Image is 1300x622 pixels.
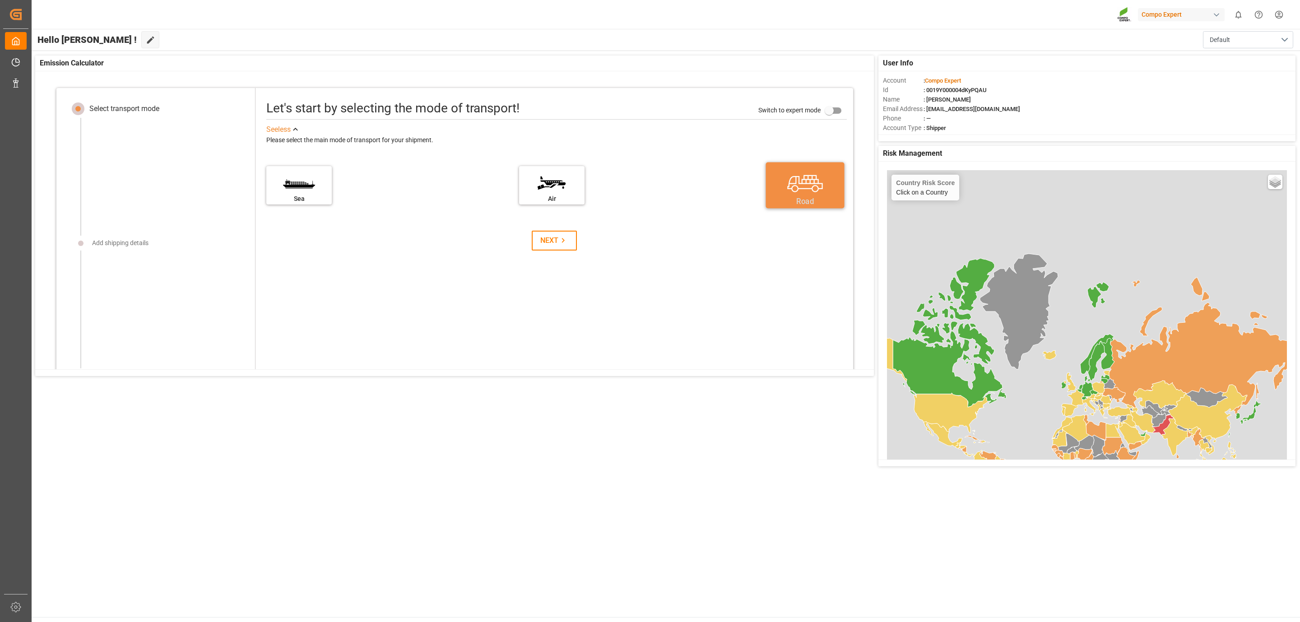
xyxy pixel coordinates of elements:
[524,194,580,204] div: Air
[540,235,568,246] div: NEXT
[925,77,961,84] span: Compo Expert
[89,103,159,114] div: Select transport mode
[883,85,924,95] span: Id
[271,194,327,204] div: Sea
[924,96,971,103] span: : [PERSON_NAME]
[924,125,946,131] span: : Shipper
[883,95,924,104] span: Name
[1117,7,1132,23] img: Screenshot%202023-09-29%20at%2010.02.21.png_1712312052.png
[924,115,931,122] span: : —
[883,58,913,69] span: User Info
[924,87,987,93] span: : 0019Y000004dKyPQAU
[924,77,961,84] span: :
[266,135,847,146] div: Please select the main mode of transport for your shipment.
[266,124,291,135] div: See less
[896,179,955,186] h4: Country Risk Score
[1210,35,1230,45] span: Default
[1228,5,1249,25] button: show 0 new notifications
[896,179,955,196] div: Click on a Country
[1138,8,1225,21] div: Compo Expert
[883,148,942,159] span: Risk Management
[883,76,924,85] span: Account
[758,107,821,114] span: Switch to expert mode
[924,106,1020,112] span: : [EMAIL_ADDRESS][DOMAIN_NAME]
[771,196,839,207] div: Road
[883,123,924,133] span: Account Type
[883,114,924,123] span: Phone
[40,58,104,69] span: Emission Calculator
[1203,31,1293,48] button: open menu
[532,231,577,251] button: NEXT
[883,104,924,114] span: Email Address
[1138,6,1228,23] button: Compo Expert
[92,238,149,248] div: Add shipping details
[37,31,137,48] span: Hello [PERSON_NAME] !
[1268,175,1282,189] a: Layers
[1249,5,1269,25] button: Help Center
[266,99,520,118] div: Let's start by selecting the mode of transport!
